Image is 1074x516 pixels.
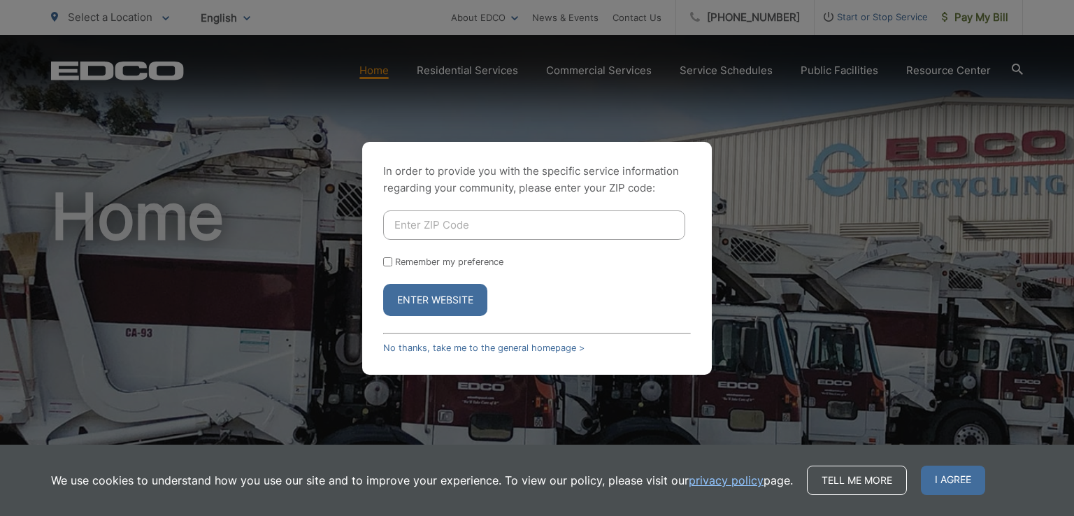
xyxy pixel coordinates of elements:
p: In order to provide you with the specific service information regarding your community, please en... [383,163,691,196]
p: We use cookies to understand how you use our site and to improve your experience. To view our pol... [51,472,793,489]
input: Enter ZIP Code [383,210,685,240]
a: privacy policy [689,472,764,489]
a: No thanks, take me to the general homepage > [383,343,585,353]
label: Remember my preference [395,257,503,267]
span: I agree [921,466,985,495]
a: Tell me more [807,466,907,495]
button: Enter Website [383,284,487,316]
